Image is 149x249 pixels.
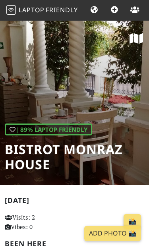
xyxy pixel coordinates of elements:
a: Add Photo 📸 [84,226,141,241]
h2: Been here [5,239,144,248]
h2: [DATE] [5,196,144,208]
a: 📸 [124,214,141,229]
div: | 89% Laptop Friendly [5,124,92,135]
img: LaptopFriendly [6,5,16,15]
h1: Bistrot Monraz House [5,142,149,172]
p: Visits: 2 Vibes: 0 [5,212,45,232]
a: LaptopFriendly LaptopFriendly [6,4,78,17]
span: Laptop [19,6,45,14]
span: Friendly [46,6,77,14]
